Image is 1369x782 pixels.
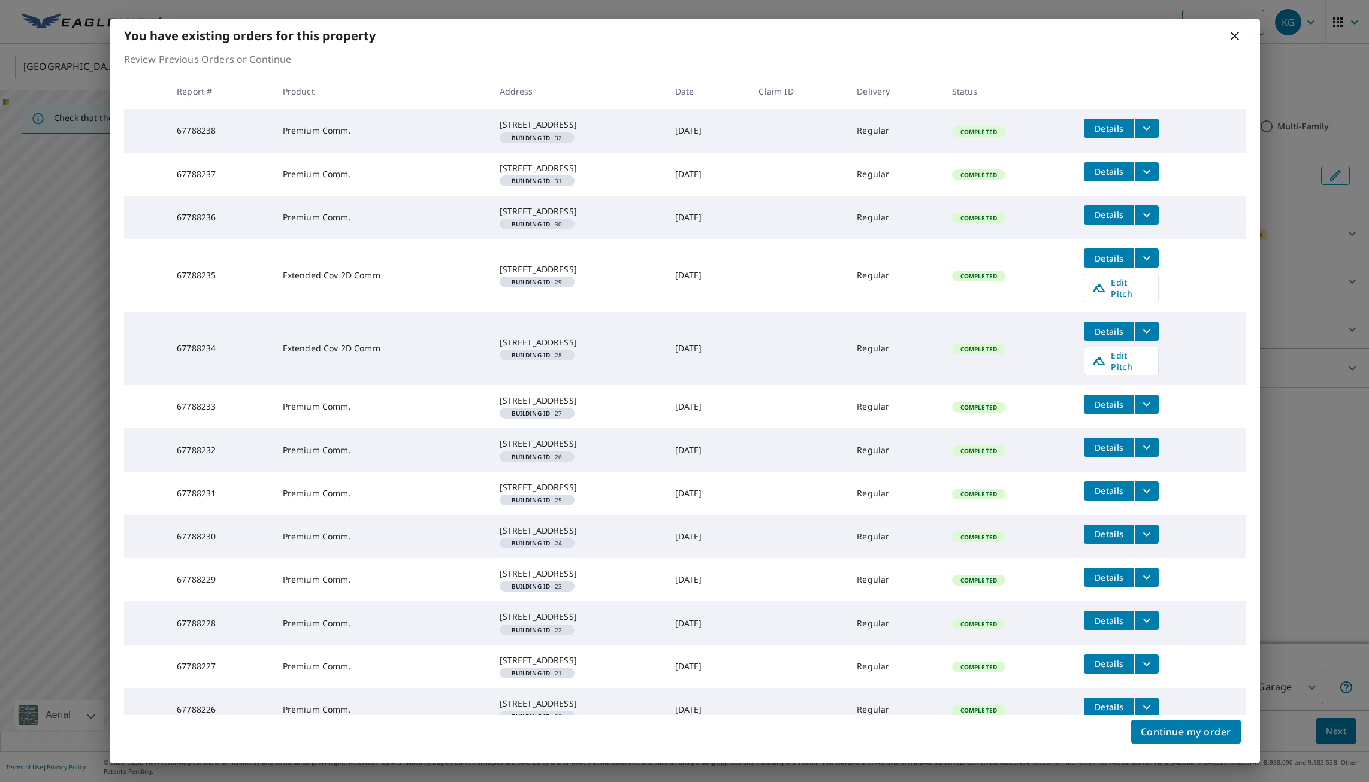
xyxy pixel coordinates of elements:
span: Completed [953,171,1004,179]
button: filesDropdownBtn-67788231 [1134,481,1159,501]
button: filesDropdownBtn-67788238 [1134,119,1159,138]
td: Premium Comm. [273,645,490,688]
em: Building ID [512,540,551,546]
td: [DATE] [666,688,750,731]
button: detailsBtn-67788238 [1084,119,1134,138]
span: Details [1091,442,1127,453]
span: Details [1091,701,1127,713]
td: Premium Comm. [273,109,490,152]
td: [DATE] [666,239,750,312]
th: Delivery [847,74,942,109]
td: Regular [847,645,942,688]
td: Premium Comm. [273,601,490,644]
button: filesDropdownBtn-67788232 [1134,438,1159,457]
div: [STREET_ADDRESS] [500,698,656,710]
span: 21 [504,670,570,676]
span: Completed [953,345,1004,353]
th: Date [666,74,750,109]
div: [STREET_ADDRESS] [500,263,656,275]
div: [STREET_ADDRESS] [500,654,656,666]
button: filesDropdownBtn-67788237 [1134,162,1159,181]
span: 31 [504,178,570,184]
em: Building ID [512,178,551,184]
span: Edit Pitch [1092,350,1151,372]
span: 24 [504,540,570,546]
td: Regular [847,109,942,152]
button: filesDropdownBtn-67788236 [1134,205,1159,225]
button: detailsBtn-67788233 [1084,395,1134,414]
th: Report # [167,74,273,109]
td: 67788232 [167,428,273,471]
span: Completed [953,663,1004,671]
span: Completed [953,533,1004,541]
td: 67788236 [167,196,273,239]
td: Premium Comm. [273,196,490,239]
td: Regular [847,472,942,515]
em: Building ID [512,221,551,227]
button: detailsBtn-67788226 [1084,698,1134,717]
td: [DATE] [666,153,750,196]
button: detailsBtn-67788232 [1084,438,1134,457]
span: 30 [504,221,570,227]
button: filesDropdownBtn-67788229 [1134,568,1159,587]
button: detailsBtn-67788236 [1084,205,1134,225]
td: 67788234 [167,312,273,385]
span: 25 [504,497,570,503]
div: [STREET_ADDRESS] [500,481,656,493]
td: Premium Comm. [273,558,490,601]
td: 67788233 [167,385,273,428]
td: 67788230 [167,515,273,558]
b: You have existing orders for this property [124,28,376,44]
td: [DATE] [666,428,750,471]
button: filesDropdownBtn-67788233 [1134,395,1159,414]
button: detailsBtn-67788229 [1084,568,1134,587]
div: [STREET_ADDRESS] [500,119,656,131]
button: detailsBtn-67788230 [1084,525,1134,544]
span: 22 [504,627,570,633]
td: 67788235 [167,239,273,312]
td: Regular [847,312,942,385]
button: filesDropdownBtn-67788228 [1134,611,1159,630]
div: [STREET_ADDRESS] [500,568,656,580]
span: Completed [953,576,1004,584]
td: Premium Comm. [273,385,490,428]
button: detailsBtn-67788227 [1084,654,1134,674]
span: Details [1091,485,1127,496]
span: 28 [504,352,570,358]
button: detailsBtn-67788231 [1084,481,1134,501]
span: Details [1091,326,1127,337]
td: 67788228 [167,601,273,644]
td: [DATE] [666,558,750,601]
td: [DATE] [666,196,750,239]
button: filesDropdownBtn-67788234 [1134,322,1159,341]
td: [DATE] [666,645,750,688]
td: [DATE] [666,472,750,515]
td: Regular [847,153,942,196]
button: filesDropdownBtn-67788230 [1134,525,1159,544]
td: Regular [847,601,942,644]
button: detailsBtn-67788234 [1084,322,1134,341]
td: Regular [847,385,942,428]
span: 32 [504,135,570,141]
em: Building ID [512,497,551,503]
span: Edit Pitch [1092,277,1151,299]
td: 67788229 [167,558,273,601]
a: Edit Pitch [1084,274,1159,302]
td: Regular [847,558,942,601]
em: Building ID [512,454,551,460]
div: [STREET_ADDRESS] [500,438,656,450]
div: [STREET_ADDRESS] [500,525,656,537]
td: Extended Cov 2D Comm [273,239,490,312]
button: filesDropdownBtn-67788235 [1134,248,1159,268]
td: Regular [847,239,942,312]
span: Details [1091,528,1127,539]
td: [DATE] [666,515,750,558]
td: Premium Comm. [273,428,490,471]
td: [DATE] [666,109,750,152]
td: [DATE] [666,312,750,385]
button: Continue my order [1131,720,1241,744]
td: Premium Comm. [273,515,490,558]
span: Details [1091,399,1127,410]
td: 67788227 [167,645,273,688]
td: Premium Comm. [273,688,490,731]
